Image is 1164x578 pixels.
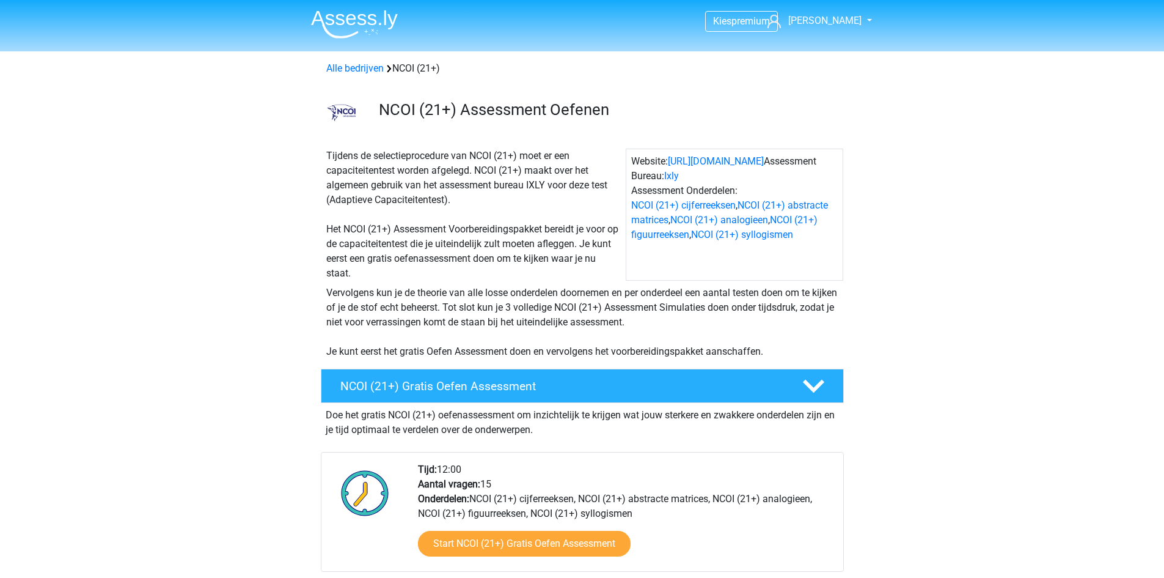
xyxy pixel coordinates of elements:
[418,478,480,490] b: Aantal vragen:
[321,286,843,359] div: Vervolgens kun je de theorie van alle losse onderdelen doornemen en per onderdeel een aantal test...
[321,149,626,281] div: Tijdens de selectieprocedure van NCOI (21+) moet er een capaciteitentest worden afgelegd. NCOI (2...
[631,199,736,211] a: NCOI (21+) cijferreeksen
[321,403,844,437] div: Doe het gratis NCOI (21+) oefenassessment om inzichtelijk te krijgen wat jouw sterkere en zwakker...
[788,15,862,26] span: [PERSON_NAME]
[763,13,863,28] a: [PERSON_NAME]
[409,462,843,571] div: 12:00 15 NCOI (21+) cijferreeksen, NCOI (21+) abstracte matrices, NCOI (21+) analogieen, NCOI (21...
[418,531,631,557] a: Start NCOI (21+) Gratis Oefen Assessment
[326,62,384,74] a: Alle bedrijven
[321,61,843,76] div: NCOI (21+)
[664,170,679,182] a: Ixly
[316,369,849,403] a: NCOI (21+) Gratis Oefen Assessment
[626,149,843,281] div: Website: Assessment Bureau: Assessment Onderdelen: , , , ,
[334,462,396,524] img: Klok
[418,493,469,505] b: Onderdelen:
[668,155,764,167] a: [URL][DOMAIN_NAME]
[311,10,398,39] img: Assessly
[418,464,437,475] b: Tijd:
[379,100,834,119] h3: NCOI (21+) Assessment Oefenen
[670,214,768,226] a: NCOI (21+) analogieen
[691,229,793,240] a: NCOI (21+) syllogismen
[731,15,770,27] span: premium
[713,15,731,27] span: Kies
[340,379,783,393] h4: NCOI (21+) Gratis Oefen Assessment
[706,13,777,29] a: Kiespremium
